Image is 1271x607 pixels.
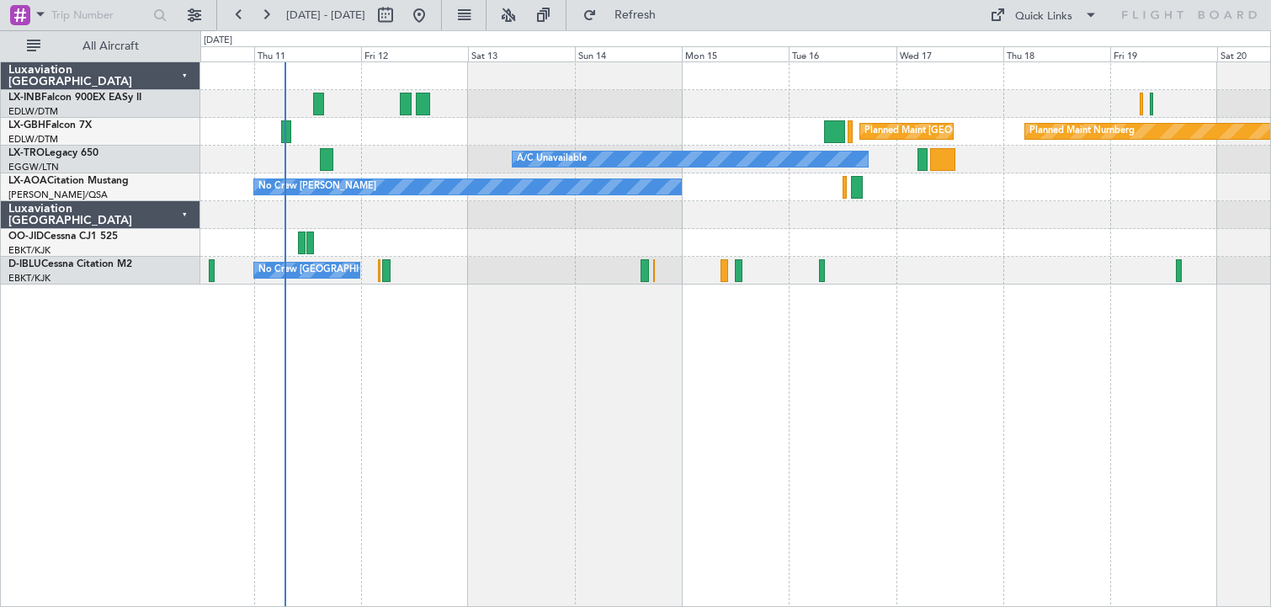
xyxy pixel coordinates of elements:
[1015,8,1072,25] div: Quick Links
[8,105,58,118] a: EDLW/DTM
[8,232,44,242] span: OO-JID
[8,93,41,103] span: LX-INB
[8,120,45,130] span: LX-GBH
[1110,46,1217,61] div: Fri 19
[8,189,108,201] a: [PERSON_NAME]/QSA
[1003,46,1110,61] div: Thu 18
[789,46,896,61] div: Tue 16
[575,46,682,61] div: Sun 14
[8,259,41,269] span: D-IBLU
[575,2,676,29] button: Refresh
[1029,119,1135,144] div: Planned Maint Nurnberg
[204,34,232,48] div: [DATE]
[8,176,47,186] span: LX-AOA
[8,176,129,186] a: LX-AOACitation Mustang
[8,232,118,242] a: OO-JIDCessna CJ1 525
[896,46,1003,61] div: Wed 17
[8,244,51,257] a: EBKT/KJK
[682,46,789,61] div: Mon 15
[600,9,671,21] span: Refresh
[981,2,1106,29] button: Quick Links
[517,146,587,172] div: A/C Unavailable
[258,174,376,200] div: No Crew [PERSON_NAME]
[8,93,141,103] a: LX-INBFalcon 900EX EASy II
[286,8,365,23] span: [DATE] - [DATE]
[8,120,92,130] a: LX-GBHFalcon 7X
[8,272,51,285] a: EBKT/KJK
[8,148,98,158] a: LX-TROLegacy 650
[44,40,178,52] span: All Aircraft
[864,119,1130,144] div: Planned Maint [GEOGRAPHIC_DATA] ([GEOGRAPHIC_DATA])
[8,133,58,146] a: EDLW/DTM
[8,148,45,158] span: LX-TRO
[8,161,59,173] a: EGGW/LTN
[468,46,575,61] div: Sat 13
[51,3,148,28] input: Trip Number
[19,33,183,60] button: All Aircraft
[361,46,468,61] div: Fri 12
[254,46,361,61] div: Thu 11
[146,46,253,61] div: Wed 10
[258,258,540,283] div: No Crew [GEOGRAPHIC_DATA] ([GEOGRAPHIC_DATA] National)
[8,259,132,269] a: D-IBLUCessna Citation M2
